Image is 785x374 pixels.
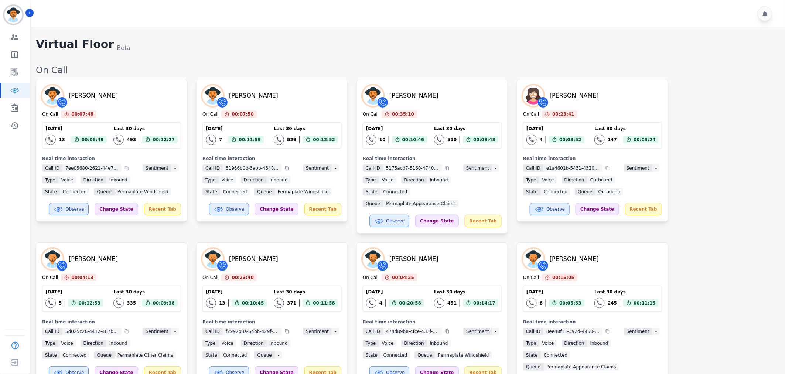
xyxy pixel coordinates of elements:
[363,85,383,106] img: Avatar
[559,136,581,143] span: 00:03:52
[523,319,662,325] div: Real time interaction
[232,110,254,118] span: 00:07:50
[543,164,603,172] span: e1a4601b-5431-4320-bd22-44b65a08ec60
[69,255,118,263] div: [PERSON_NAME]
[550,255,599,263] div: [PERSON_NAME]
[624,328,652,335] span: Sentiment
[82,136,104,143] span: 00:06:49
[255,203,298,215] div: Change State
[435,351,492,359] span: Permaplate Windshield
[401,176,427,184] span: Direction
[242,299,264,307] span: 00:10:45
[202,156,341,161] div: Real time interaction
[202,319,341,325] div: Real time interaction
[380,188,410,195] span: connected
[71,274,93,281] span: 00:04:13
[287,137,296,143] div: 529
[587,340,611,347] span: inbound
[366,289,424,295] div: [DATE]
[363,340,379,347] span: Type
[434,289,498,295] div: Last 30 days
[36,64,778,76] div: On Call
[434,126,498,132] div: Last 30 days
[71,110,93,118] span: 00:07:48
[369,215,409,227] button: Observe
[106,340,130,347] span: inbound
[143,164,171,172] span: Sentiment
[363,328,383,335] span: Call ID
[81,340,106,347] span: Direction
[530,203,570,215] button: Observe
[94,188,114,195] span: Queue
[206,126,264,132] div: [DATE]
[62,164,122,172] span: 7ee05680-2621-44e7-85cb-ccf54a809a48
[42,328,62,335] span: Call ID
[229,255,278,263] div: [PERSON_NAME]
[523,363,543,371] span: Queue
[287,300,296,306] div: 371
[42,164,62,172] span: Call ID
[575,188,595,195] span: Queue
[540,300,543,306] div: 8
[363,200,383,207] span: Queue
[127,300,136,306] div: 335
[202,164,223,172] span: Call ID
[363,351,380,359] span: State
[624,164,652,172] span: Sentiment
[363,249,383,269] img: Avatar
[402,136,424,143] span: 00:10:46
[275,188,332,195] span: Permaplate Windshield
[380,351,410,359] span: connected
[81,176,106,184] span: Direction
[625,203,662,215] div: Recent Tab
[113,126,178,132] div: Last 30 days
[399,299,421,307] span: 00:20:58
[543,328,603,335] span: 8ee48f11-392d-4450-a539-25607893a376
[523,111,539,118] div: On Call
[153,299,175,307] span: 00:09:38
[544,363,619,371] span: Permaplate Appearance Claims
[171,328,179,335] span: -
[576,203,619,215] div: Change State
[202,351,220,359] span: State
[274,126,338,132] div: Last 30 days
[58,176,76,184] span: voice
[415,215,458,227] div: Change State
[42,340,58,347] span: Type
[303,164,332,172] span: Sentiment
[379,340,397,347] span: voice
[401,340,427,347] span: Direction
[202,85,223,106] img: Avatar
[42,275,58,281] div: On Call
[274,289,338,295] div: Last 30 days
[42,319,181,325] div: Real time interaction
[304,203,341,215] div: Recent Tab
[106,176,130,184] span: inbound
[254,188,274,195] span: Queue
[232,274,254,281] span: 00:23:40
[241,176,267,184] span: Direction
[42,249,63,269] img: Avatar
[546,206,565,212] span: Observe
[115,188,171,195] span: Permaplate Windshield
[552,110,574,118] span: 00:23:41
[541,351,571,359] span: connected
[414,351,435,359] span: Queue
[219,300,225,306] div: 13
[275,351,282,359] span: -
[523,351,541,359] span: State
[254,351,274,359] span: Queue
[652,164,660,172] span: -
[202,249,223,269] img: Avatar
[447,137,457,143] div: 510
[363,156,502,161] div: Real time interaction
[219,137,222,143] div: 7
[58,340,76,347] span: voice
[379,137,386,143] div: 10
[59,137,65,143] div: 13
[49,203,89,215] button: Observe
[523,85,544,106] img: Avatar
[62,328,122,335] span: 5d025c26-4412-487b-a92e-7ba2e3aa05bf
[562,340,587,347] span: Direction
[363,164,383,172] span: Call ID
